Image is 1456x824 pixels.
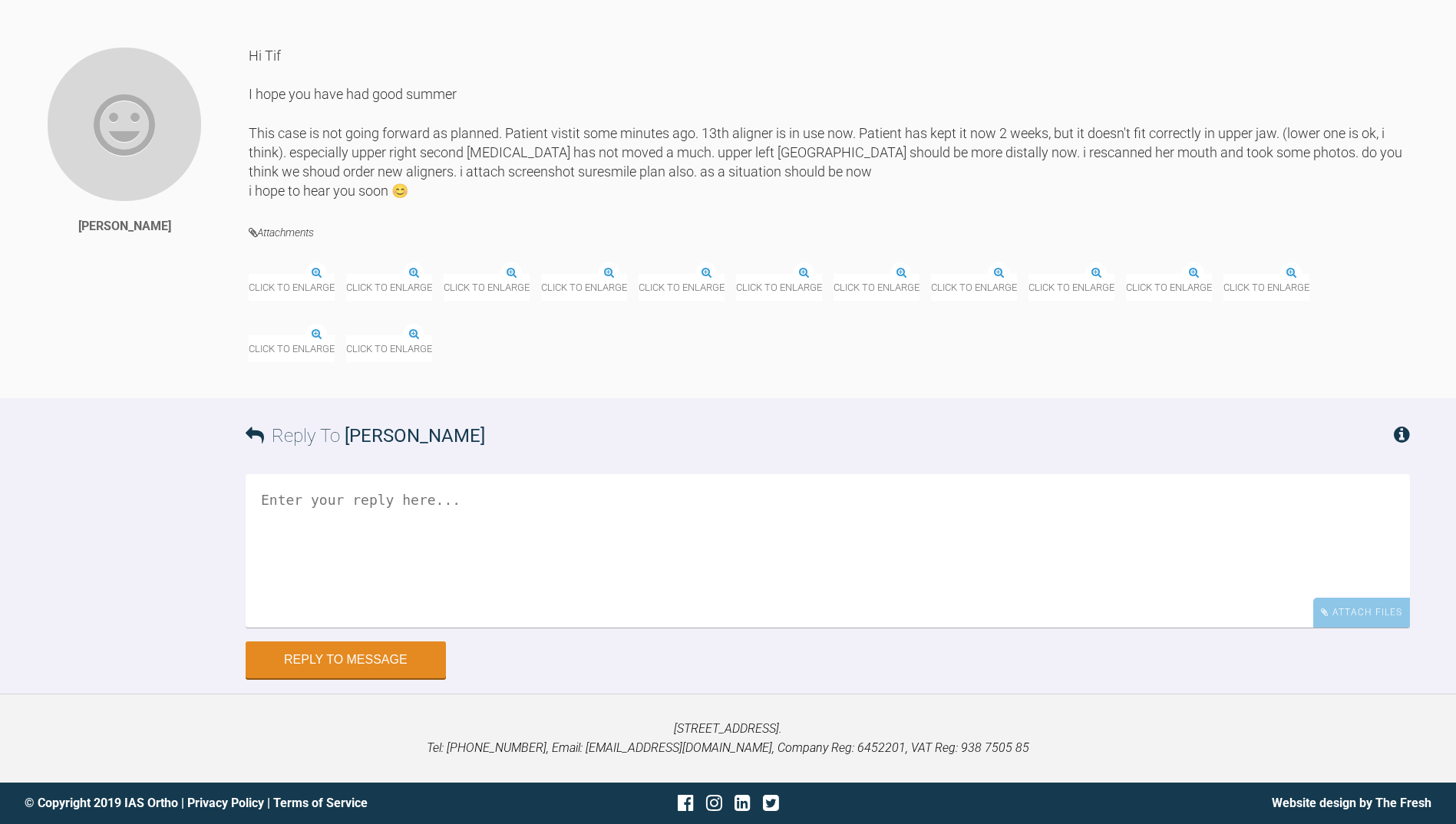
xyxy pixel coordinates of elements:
[249,335,335,362] span: Click to enlarge
[249,274,335,301] span: Click to enlarge
[1272,796,1431,810] a: Website design by The Fresh
[346,274,432,301] span: Click to enlarge
[1223,274,1309,301] span: Click to enlarge
[541,274,627,301] span: Click to enlarge
[345,425,485,447] span: [PERSON_NAME]
[736,274,822,301] span: Click to enlarge
[46,46,203,203] img: Teemu Savola
[639,274,725,301] span: Click to enlarge
[187,796,264,810] a: Privacy Policy
[834,274,919,301] span: Click to enlarge
[249,223,1410,242] h4: Attachments
[246,641,446,678] button: Reply to Message
[1313,598,1410,628] div: Attach Files
[444,274,530,301] span: Click to enlarge
[249,46,1410,201] div: Hi Tif I hope you have had good summer This case is not going forward as planned. Patient vistit ...
[1028,274,1114,301] span: Click to enlarge
[1126,274,1212,301] span: Click to enlarge
[78,216,171,236] div: [PERSON_NAME]
[25,719,1431,758] p: [STREET_ADDRESS]. Tel: [PHONE_NUMBER], Email: [EMAIL_ADDRESS][DOMAIN_NAME], Company Reg: 6452201,...
[273,796,368,810] a: Terms of Service
[25,793,494,813] div: © Copyright 2019 IAS Ortho | |
[246,421,485,450] h3: Reply To
[931,274,1017,301] span: Click to enlarge
[346,335,432,362] span: Click to enlarge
